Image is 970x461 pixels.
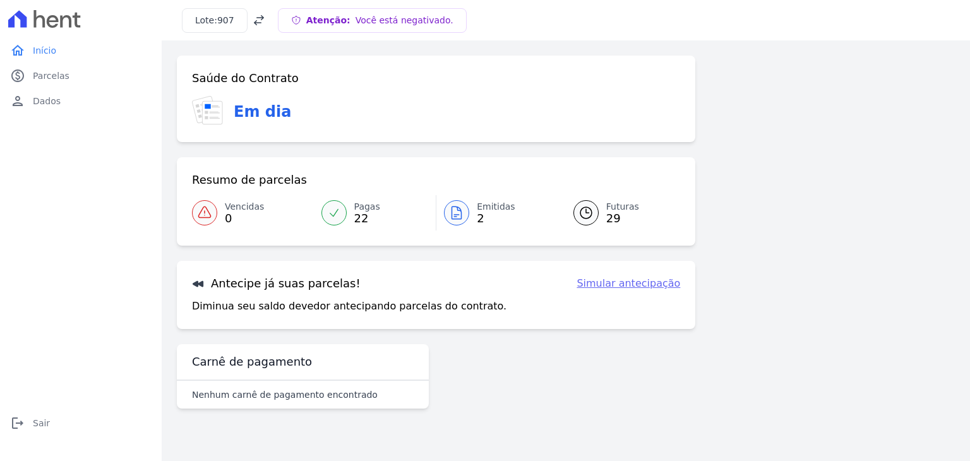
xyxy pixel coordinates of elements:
i: home [10,43,25,58]
i: paid [10,68,25,83]
a: Simular antecipação [577,276,680,291]
a: logoutSair [5,410,157,436]
span: Sair [33,417,50,429]
span: Você está negativado. [356,15,453,25]
h3: Em dia [234,100,291,123]
span: Pagas [354,200,380,213]
span: 907 [217,15,234,25]
h3: Lote: [195,14,234,27]
i: logout [10,416,25,431]
span: 0 [225,213,264,224]
a: paidParcelas [5,63,157,88]
h3: Saúde do Contrato [192,71,299,86]
a: Futuras 29 [558,195,681,230]
a: Pagas 22 [314,195,436,230]
span: Vencidas [225,200,264,213]
span: Dados [33,95,61,107]
i: person [10,93,25,109]
p: Diminua seu saldo devedor antecipando parcelas do contrato. [192,299,506,314]
span: 22 [354,213,380,224]
h3: Antecipe já suas parcelas! [192,276,361,291]
a: Vencidas 0 [192,195,314,230]
span: Início [33,44,56,57]
a: homeInício [5,38,157,63]
a: personDados [5,88,157,114]
h3: Atenção: [306,14,453,27]
span: 29 [606,213,639,224]
p: Nenhum carnê de pagamento encontrado [192,388,378,401]
span: Emitidas [477,200,515,213]
h3: Resumo de parcelas [192,172,307,188]
span: Parcelas [33,69,69,82]
span: Futuras [606,200,639,213]
h3: Carnê de pagamento [192,354,312,369]
span: 2 [477,213,515,224]
a: Emitidas 2 [436,195,558,230]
